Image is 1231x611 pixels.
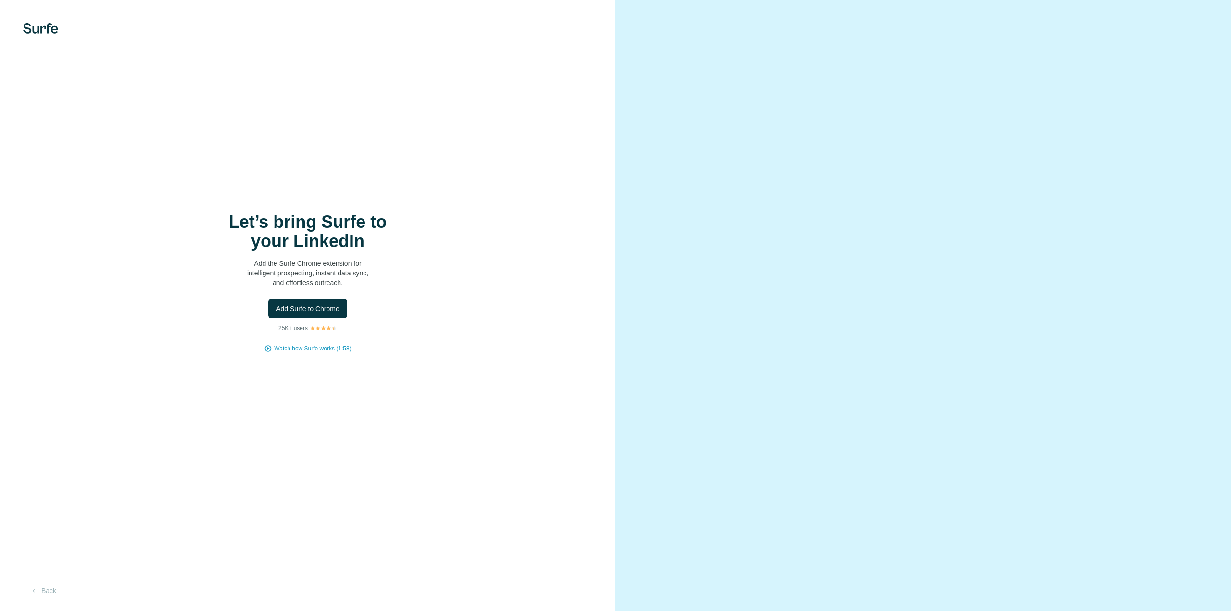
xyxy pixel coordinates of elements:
img: Rating Stars [310,325,337,331]
h1: Let’s bring Surfe to your LinkedIn [212,212,404,251]
button: Back [23,582,63,599]
img: Surfe's logo [23,23,58,34]
button: Add Surfe to Chrome [268,299,347,318]
p: 25K+ users [278,324,308,333]
p: Add the Surfe Chrome extension for intelligent prospecting, instant data sync, and effortless out... [212,259,404,287]
button: Watch how Surfe works (1:58) [274,344,351,353]
span: Add Surfe to Chrome [276,304,339,313]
